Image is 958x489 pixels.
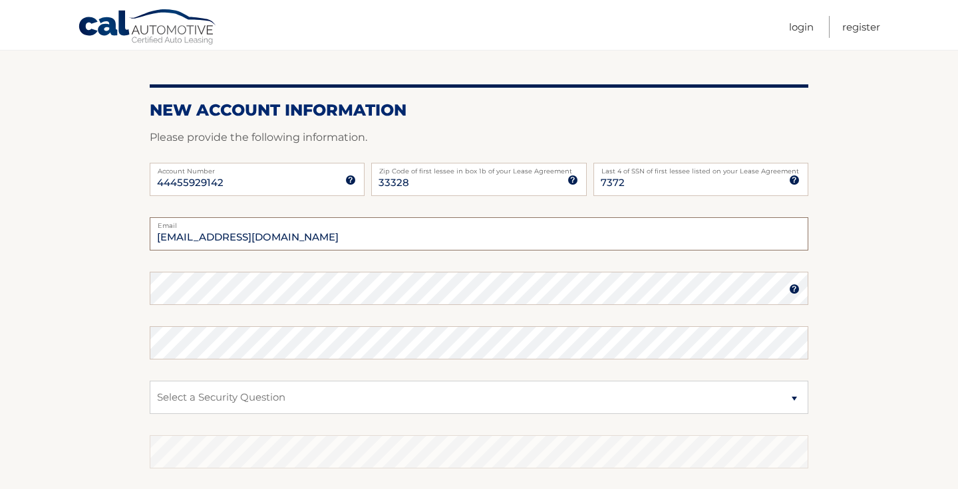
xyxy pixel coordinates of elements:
img: tooltip.svg [789,284,800,294]
p: Please provide the following information. [150,128,808,147]
a: Cal Automotive [78,9,218,47]
label: Email [150,217,808,228]
img: tooltip.svg [345,175,356,185]
h2: New Account Information [150,100,808,120]
input: Zip Code [371,163,586,196]
img: tooltip.svg [567,175,578,185]
a: Login [789,16,814,38]
label: Last 4 of SSN of first lessee listed on your Lease Agreement [593,163,808,173]
img: tooltip.svg [789,175,800,185]
input: SSN or EIN (last 4 digits only) [593,163,808,196]
label: Account Number [150,163,365,173]
input: Account Number [150,163,365,196]
input: Email [150,217,808,250]
a: Register [842,16,880,38]
label: Zip Code of first lessee in box 1b of your Lease Agreement [371,163,586,173]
